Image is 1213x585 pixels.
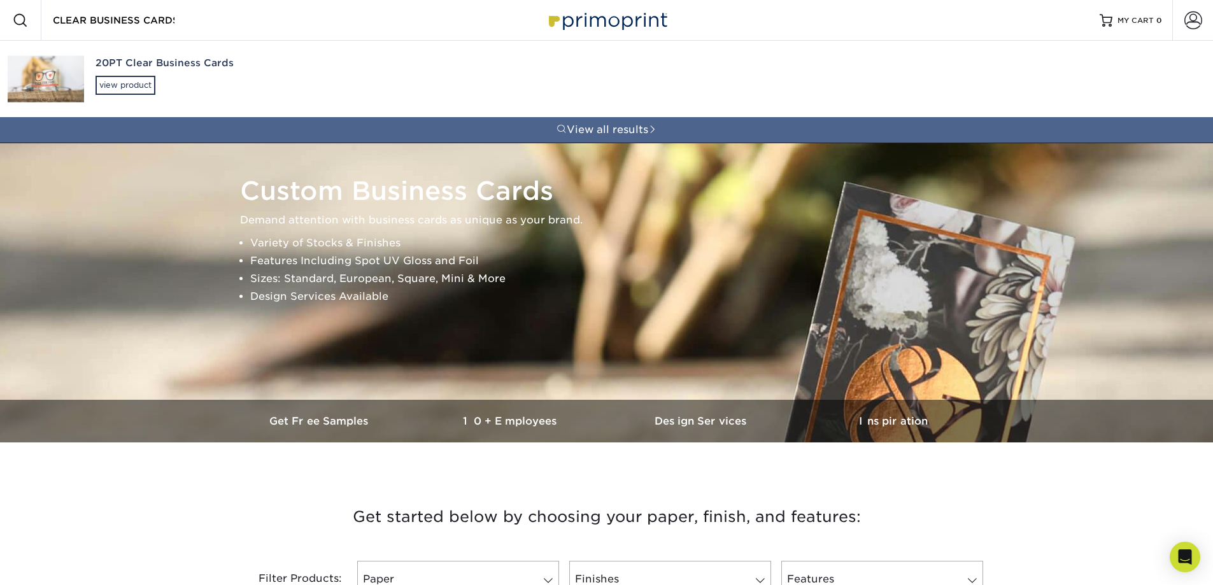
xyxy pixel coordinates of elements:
[250,234,985,252] li: Variety of Stocks & Finishes
[416,415,607,427] h3: 10+ Employees
[798,400,989,442] a: Inspiration
[250,288,985,306] li: Design Services Available
[250,270,985,288] li: Sizes: Standard, European, Square, Mini & More
[416,400,607,442] a: 10+ Employees
[607,415,798,427] h3: Design Services
[3,546,108,581] iframe: Google Customer Reviews
[240,211,985,229] p: Demand attention with business cards as unique as your brand.
[607,400,798,442] a: Design Services
[1156,16,1162,25] span: 0
[250,252,985,270] li: Features Including Spot UV Gloss and Foil
[96,76,155,95] div: view product
[8,56,84,102] img: 20PT Clear Business Cards
[52,13,176,28] input: SEARCH PRODUCTS.....
[96,56,389,71] div: 20PT Clear Business Cards
[225,400,416,442] a: Get Free Samples
[240,176,985,206] h1: Custom Business Cards
[798,415,989,427] h3: Inspiration
[225,415,416,427] h3: Get Free Samples
[234,488,979,546] h3: Get started below by choosing your paper, finish, and features:
[543,6,670,34] img: Primoprint
[1170,542,1200,572] div: Open Intercom Messenger
[1117,15,1154,26] span: MY CART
